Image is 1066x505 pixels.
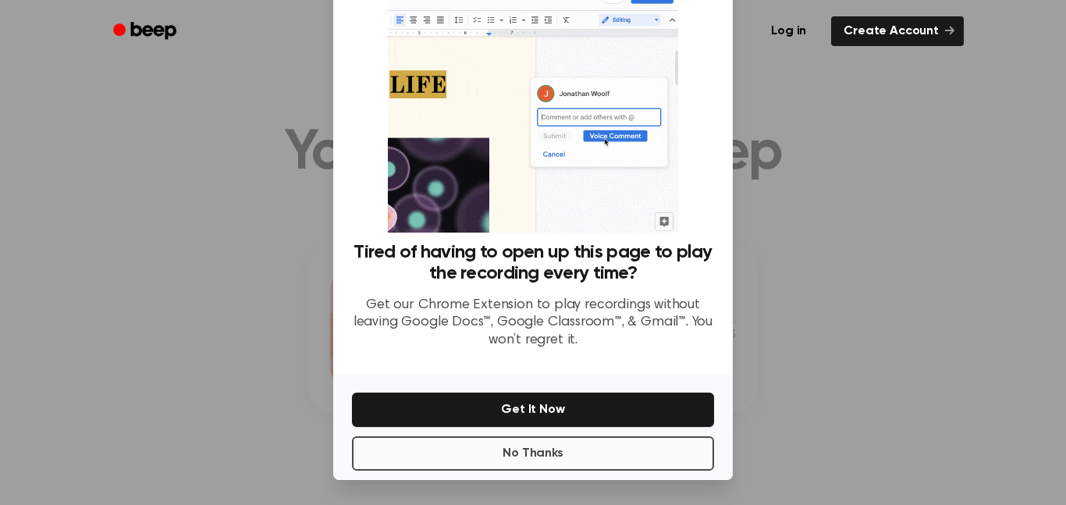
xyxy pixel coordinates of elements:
button: No Thanks [352,436,714,471]
h3: Tired of having to open up this page to play the recording every time? [352,242,714,284]
a: Log in [755,13,822,49]
a: Create Account [831,16,964,46]
p: Get our Chrome Extension to play recordings without leaving Google Docs™, Google Classroom™, & Gm... [352,297,714,350]
button: Get It Now [352,393,714,427]
a: Beep [102,16,190,47]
